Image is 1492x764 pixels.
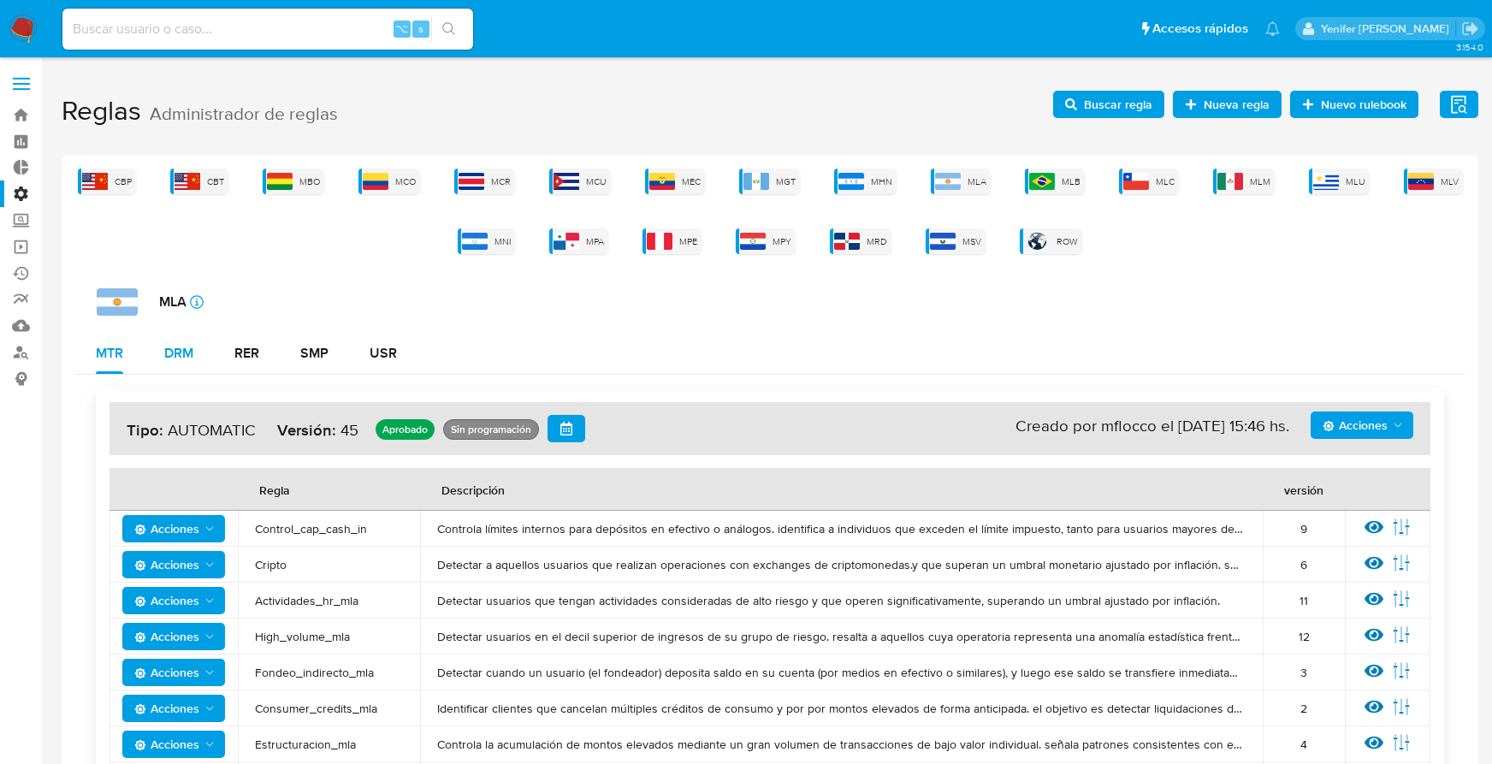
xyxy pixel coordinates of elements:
span: s [418,21,423,37]
a: Notificaciones [1265,21,1280,36]
span: ⌥ [395,21,408,37]
p: yenifer.pena@mercadolibre.com [1321,21,1455,37]
input: Buscar usuario o caso... [62,18,473,40]
span: Accesos rápidos [1152,20,1248,38]
button: search-icon [431,17,466,41]
a: Salir [1461,20,1479,38]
